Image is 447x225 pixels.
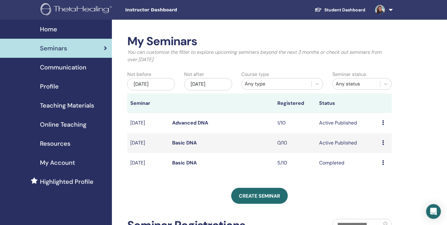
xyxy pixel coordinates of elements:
[172,120,208,126] a: Advanced DNA
[245,80,309,88] div: Any type
[40,120,86,129] span: Online Teaching
[274,133,316,153] td: 0/10
[241,71,269,78] label: Course type
[40,139,70,148] span: Resources
[310,4,370,16] a: Student Dashboard
[127,49,392,63] p: You can customize the filter to explore upcoming seminars beyond the next 3 months or check out s...
[127,71,151,78] label: Not before
[316,113,379,133] td: Active Published
[172,140,197,146] a: Basic DNA
[127,93,169,113] th: Seminar
[127,133,169,153] td: [DATE]
[316,133,379,153] td: Active Published
[125,7,217,13] span: Instructor Dashboard
[172,160,197,166] a: Basic DNA
[40,63,86,72] span: Communication
[184,71,204,78] label: Not after
[40,158,75,167] span: My Account
[40,101,94,110] span: Teaching Materials
[40,44,67,53] span: Seminars
[316,153,379,173] td: Completed
[314,7,322,12] img: graduation-cap-white.svg
[127,78,175,90] div: [DATE]
[336,80,377,88] div: Any status
[41,3,114,17] img: logo.png
[40,82,59,91] span: Profile
[239,193,280,199] span: Create seminar
[274,113,316,133] td: 1/10
[127,113,169,133] td: [DATE]
[316,93,379,113] th: Status
[375,5,385,15] img: default.jpg
[184,78,232,90] div: [DATE]
[127,153,169,173] td: [DATE]
[274,153,316,173] td: 5/10
[40,25,57,34] span: Home
[274,93,316,113] th: Registered
[332,71,366,78] label: Seminar status
[127,34,392,49] h2: My Seminars
[40,177,93,186] span: Highlighted Profile
[231,188,288,204] a: Create seminar
[426,204,441,219] div: Open Intercom Messenger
